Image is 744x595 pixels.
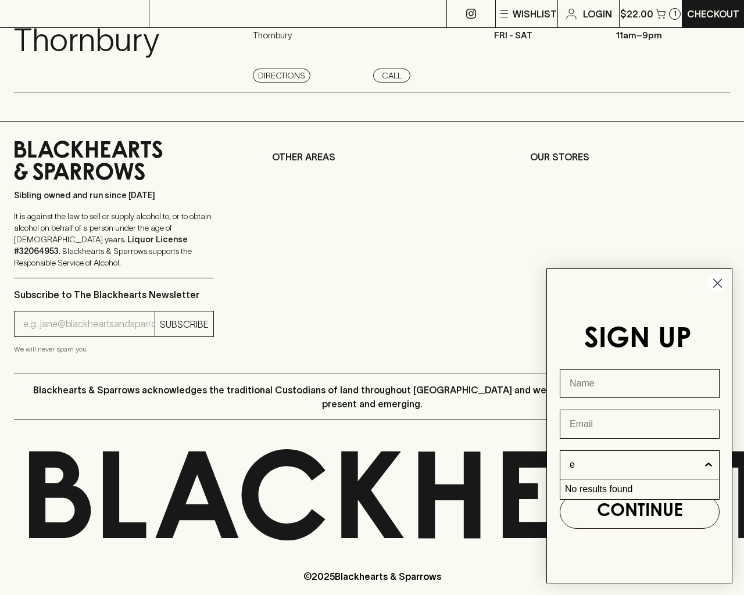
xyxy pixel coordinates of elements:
[616,29,721,42] p: 11am – 9pm
[530,150,730,164] p: OUR STORES
[155,311,213,336] button: SUBSCRIBE
[560,479,719,499] div: No results found
[560,369,720,398] input: Name
[535,257,744,595] div: FLYOUT Form
[160,317,209,331] p: SUBSCRIBE
[14,343,214,355] p: We will never spam you
[674,10,677,17] p: 1
[570,451,703,479] input: I wanna know more about...
[707,273,728,293] button: Close dialog
[687,7,739,21] p: Checkout
[513,7,557,21] p: Wishlist
[560,495,720,529] button: CONTINUE
[23,383,721,411] p: Blackhearts & Sparrows acknowledges the traditional Custodians of land throughout [GEOGRAPHIC_DAT...
[14,288,214,302] p: Subscribe to The Blackhearts Newsletter
[14,189,214,201] p: Sibling owned and run since [DATE]
[560,410,720,439] input: Email
[23,315,155,334] input: e.g. jane@blackheartsandsparrows.com.au
[494,29,599,42] p: Fri - Sat
[272,150,472,164] p: OTHER AREAS
[583,7,612,21] p: Login
[149,7,159,21] p: ⠀
[373,69,410,83] a: Call
[703,451,714,479] button: Show Options
[14,16,159,64] p: Thornbury
[620,7,653,21] p: $22.00
[253,69,310,83] a: Directions
[584,327,692,354] span: SIGN UP
[253,16,335,42] p: [STREET_ADDRESS] , Thornbury
[14,210,214,268] p: It is against the law to sell or supply alcohol to, or to obtain alcohol on behalf of a person un...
